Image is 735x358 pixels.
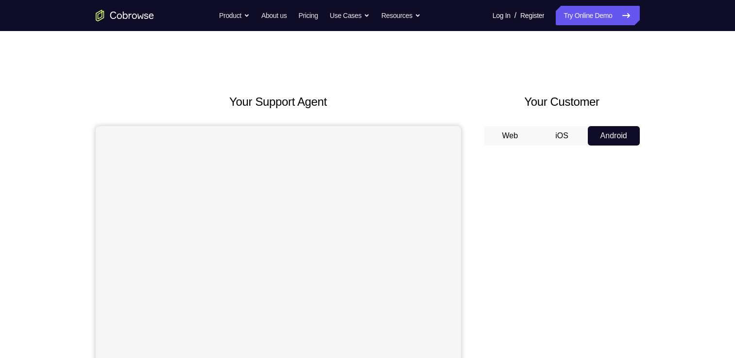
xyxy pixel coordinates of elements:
[330,6,370,25] button: Use Cases
[493,6,511,25] a: Log In
[219,6,250,25] button: Product
[484,126,536,146] button: Web
[381,6,421,25] button: Resources
[484,93,640,111] h2: Your Customer
[96,10,154,21] a: Go to the home page
[588,126,640,146] button: Android
[536,126,588,146] button: iOS
[556,6,639,25] a: Try Online Demo
[298,6,318,25] a: Pricing
[514,10,516,21] span: /
[96,93,461,111] h2: Your Support Agent
[520,6,544,25] a: Register
[261,6,287,25] a: About us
